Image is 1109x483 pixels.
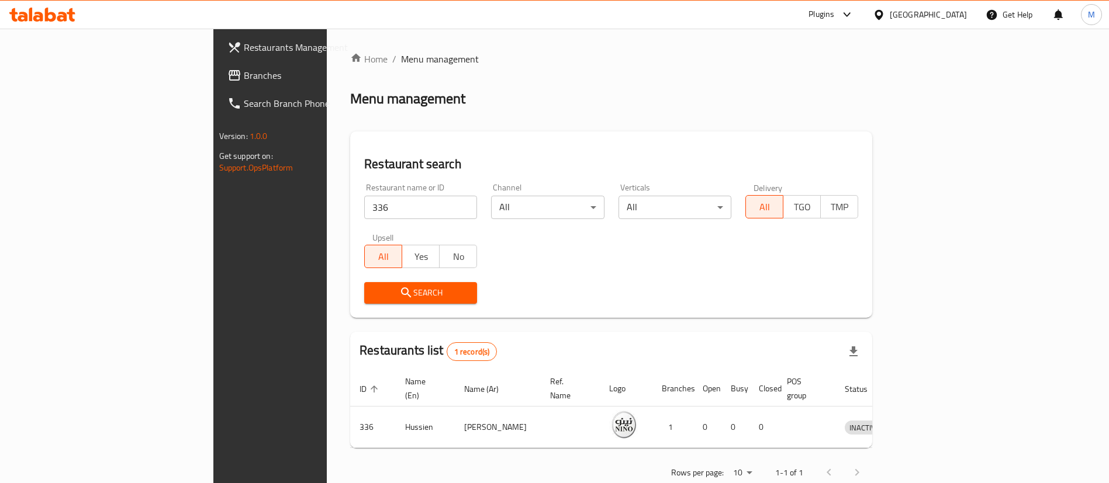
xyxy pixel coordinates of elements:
p: 1-1 of 1 [775,465,803,480]
div: All [619,196,731,219]
a: Search Branch Phone [218,89,399,117]
span: M [1088,8,1095,21]
td: Hussien [396,406,455,448]
button: Search [364,282,477,304]
span: TGO [788,199,816,216]
span: INACTIVE [845,421,885,435]
a: Restaurants Management [218,33,399,61]
span: Search [374,286,468,300]
td: [PERSON_NAME] [455,406,541,448]
h2: Restaurants list [360,342,497,361]
td: 0 [749,406,778,448]
span: ID [360,382,382,396]
td: 1 [652,406,693,448]
button: All [745,195,783,218]
nav: breadcrumb [350,52,872,66]
span: Get support on: [219,148,273,164]
span: 1 record(s) [447,346,497,357]
span: Name (En) [405,374,441,402]
button: TMP [820,195,858,218]
td: 0 [693,406,721,448]
div: All [491,196,604,219]
div: Rows per page: [728,464,756,482]
h2: Menu management [350,89,465,108]
label: Upsell [372,233,394,241]
span: Branches [244,68,389,82]
th: Closed [749,371,778,406]
input: Search for restaurant name or ID.. [364,196,477,219]
span: Ref. Name [550,374,586,402]
span: Search Branch Phone [244,96,389,110]
div: Plugins [809,8,834,22]
td: 0 [721,406,749,448]
th: Branches [652,371,693,406]
button: TGO [783,195,821,218]
h2: Restaurant search [364,155,858,173]
a: Branches [218,61,399,89]
span: TMP [825,199,854,216]
th: Busy [721,371,749,406]
img: Hussien [609,410,638,439]
button: No [439,245,477,268]
span: No [444,248,472,265]
span: POS group [787,374,821,402]
span: All [369,248,398,265]
th: Open [693,371,721,406]
a: Support.OpsPlatform [219,160,293,175]
span: Status [845,382,883,396]
span: Restaurants Management [244,40,389,54]
div: Total records count [447,342,498,361]
th: Logo [600,371,652,406]
button: All [364,245,402,268]
span: Name (Ar) [464,382,514,396]
p: Rows per page: [671,465,724,480]
span: Menu management [401,52,479,66]
span: All [751,199,779,216]
span: Version: [219,128,248,144]
div: [GEOGRAPHIC_DATA] [890,8,967,21]
label: Delivery [754,183,783,192]
div: Export file [839,338,868,366]
table: enhanced table [350,371,939,448]
button: Yes [402,245,440,268]
span: 1.0.0 [250,128,268,144]
span: Yes [407,248,435,265]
